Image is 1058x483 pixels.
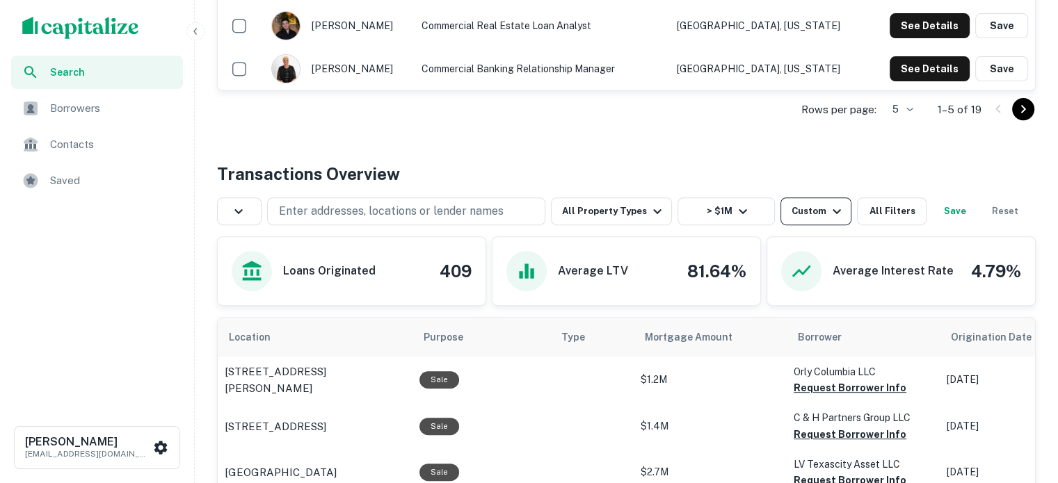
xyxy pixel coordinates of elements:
[11,164,183,197] a: Saved
[641,373,780,387] p: $1.2M
[561,329,585,345] span: Type
[50,100,175,117] span: Borrowers
[271,11,408,40] div: [PERSON_NAME]
[419,464,459,481] div: Sale
[25,448,150,460] p: [EMAIL_ADDRESS][DOMAIN_NAME]
[678,197,775,225] button: > $1M
[975,13,1028,38] button: Save
[412,318,550,357] th: Purpose
[780,197,851,225] button: Custom
[419,418,459,435] div: Sale
[11,56,183,89] a: Search
[424,329,481,345] span: Purpose
[440,259,472,284] h4: 409
[22,17,139,39] img: capitalize-logo.png
[645,329,751,345] span: Mortgage Amount
[1012,98,1034,120] button: Go to next page
[50,172,175,189] span: Saved
[415,47,670,90] td: Commercial Banking Relationship Manager
[988,372,1058,439] iframe: Chat Widget
[272,55,300,83] img: 1615497177980
[951,329,1050,345] span: Origination Date
[225,418,406,435] a: [STREET_ADDRESS]
[419,371,459,388] div: Sale
[641,419,780,434] p: $1.4M
[890,56,970,81] button: See Details
[25,436,150,448] h6: [PERSON_NAME]
[641,465,780,480] p: $2.7M
[272,12,300,40] img: 1740024300402
[225,363,406,396] a: [STREET_ADDRESS][PERSON_NAME]
[283,263,376,279] h6: Loans Originated
[938,101,981,118] p: 1–5 of 19
[798,329,842,345] span: Borrower
[670,47,867,90] td: [GEOGRAPHIC_DATA], [US_STATE]
[890,13,970,38] button: See Details
[225,418,326,435] p: [STREET_ADDRESS]
[792,203,845,220] div: Custom
[550,318,634,357] th: Type
[982,197,1027,225] button: Reset
[794,457,933,472] p: LV Texascity Asset LLC
[971,259,1021,284] h4: 4.79%
[670,4,867,47] td: [GEOGRAPHIC_DATA], [US_STATE]
[225,464,406,481] a: [GEOGRAPHIC_DATA]
[975,56,1028,81] button: Save
[794,426,906,443] button: Request Borrower Info
[794,410,933,425] p: C & H Partners Group LLC
[882,99,915,120] div: 5
[14,426,180,469] button: [PERSON_NAME][EMAIL_ADDRESS][DOMAIN_NAME]
[687,259,746,284] h4: 81.64%
[271,54,408,83] div: [PERSON_NAME]
[229,329,289,345] span: Location
[801,101,876,118] p: Rows per page:
[551,197,672,225] button: All Property Types
[794,364,933,379] p: Orly Columbia LLC
[218,318,412,357] th: Location
[217,161,400,186] h4: Transactions Overview
[415,4,670,47] td: Commercial Real Estate Loan Analyst
[225,464,337,481] p: [GEOGRAPHIC_DATA]
[932,197,977,225] button: Save your search to get updates of matches that match your search criteria.
[558,263,628,279] h6: Average LTV
[50,65,175,80] span: Search
[857,197,927,225] button: All Filters
[833,263,954,279] h6: Average Interest Rate
[11,128,183,161] a: Contacts
[634,318,787,357] th: Mortgage Amount
[787,318,940,357] th: Borrower
[279,203,504,220] p: Enter addresses, locations or lender names
[50,136,175,153] span: Contacts
[267,197,545,225] button: Enter addresses, locations or lender names
[794,379,906,396] button: Request Borrower Info
[11,92,183,125] a: Borrowers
